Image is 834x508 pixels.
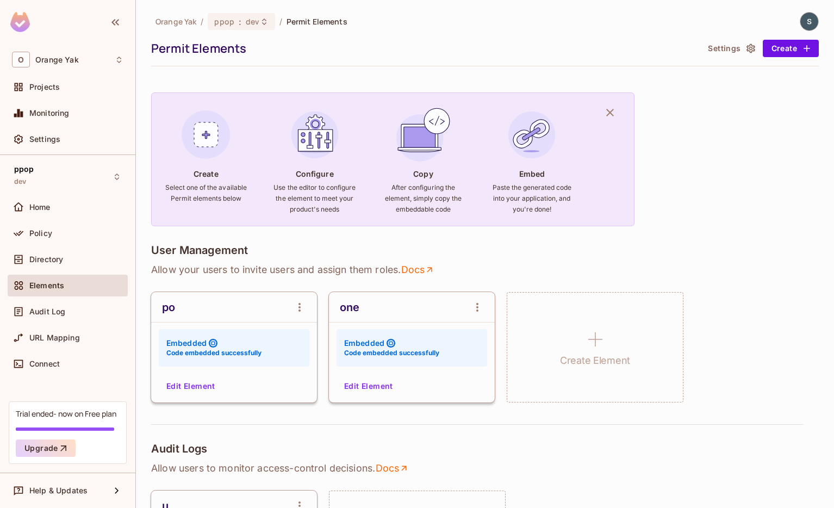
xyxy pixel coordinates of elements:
span: Elements [29,281,64,290]
button: Create [763,40,819,57]
div: one [340,301,359,314]
span: dev [246,16,259,27]
button: Edit Element [162,377,220,395]
h4: Copy [413,169,433,179]
span: the active workspace [155,16,196,27]
h4: Configure [296,169,334,179]
span: ppop [14,165,34,174]
div: Trial ended- now on Free plan [16,408,116,419]
h4: Audit Logs [151,442,208,455]
button: Upgrade [16,439,76,457]
span: Workspace: Orange Yak [35,55,79,64]
h4: Embedded [344,338,384,348]
h6: Code embedded successfully [166,348,262,358]
h4: Create [194,169,219,179]
h6: Use the editor to configure the element to meet your product's needs [273,182,356,215]
span: Directory [29,255,63,264]
img: Configure Element [285,106,344,164]
img: Create Element [177,106,235,164]
button: open Menu [466,296,488,318]
span: Permit Elements [287,16,347,27]
img: Copy Element [394,106,452,164]
h6: After configuring the element, simply copy the embeddable code [382,182,464,215]
h6: Select one of the available Permit elements below [165,182,247,204]
a: Docs [375,462,409,475]
span: O [12,52,30,67]
button: Settings [704,40,758,57]
span: Policy [29,229,52,238]
div: po [162,301,175,314]
span: Settings [29,135,60,144]
span: ppop [214,16,234,27]
div: Permit Elements [151,40,698,57]
h1: Create Element [560,352,630,369]
span: Monitoring [29,109,70,117]
h4: Embedded [166,338,207,348]
span: URL Mapping [29,333,80,342]
span: : [238,17,242,26]
h6: Code embedded successfully [344,348,439,358]
li: / [279,16,282,27]
button: Edit Element [340,377,397,395]
span: Projects [29,83,60,91]
span: Connect [29,360,60,368]
h4: Embed [519,169,545,179]
p: Allow users to monitor access-control decisions . [151,462,819,475]
li: / [201,16,203,27]
h6: Paste the generated code into your application, and you're done! [490,182,573,215]
img: Embed Element [502,106,561,164]
span: dev [14,177,26,186]
img: shuvyankor@gmail.com [800,13,818,30]
span: Home [29,203,51,212]
img: SReyMgAAAABJRU5ErkJggg== [10,12,30,32]
button: open Menu [289,296,310,318]
span: Audit Log [29,307,65,316]
span: Help & Updates [29,486,88,495]
a: Docs [401,263,435,276]
h4: User Management [151,244,248,257]
p: Allow your users to invite users and assign them roles . [151,263,819,276]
